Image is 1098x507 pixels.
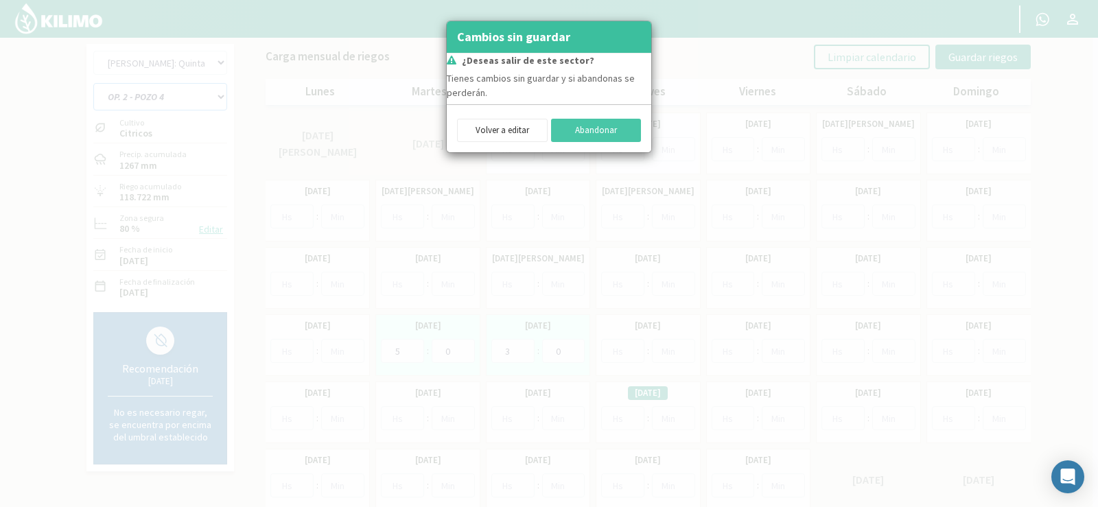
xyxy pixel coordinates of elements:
[1051,460,1084,493] div: Open Intercom Messenger
[457,119,548,142] button: Volver a editar
[447,71,651,101] label: Tienes cambios sin guardar y si abandonas se perderán.
[457,27,570,47] h4: Cambios sin guardar
[462,54,594,68] label: ¿Deseas salir de este sector?
[551,119,642,142] button: Abandonar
